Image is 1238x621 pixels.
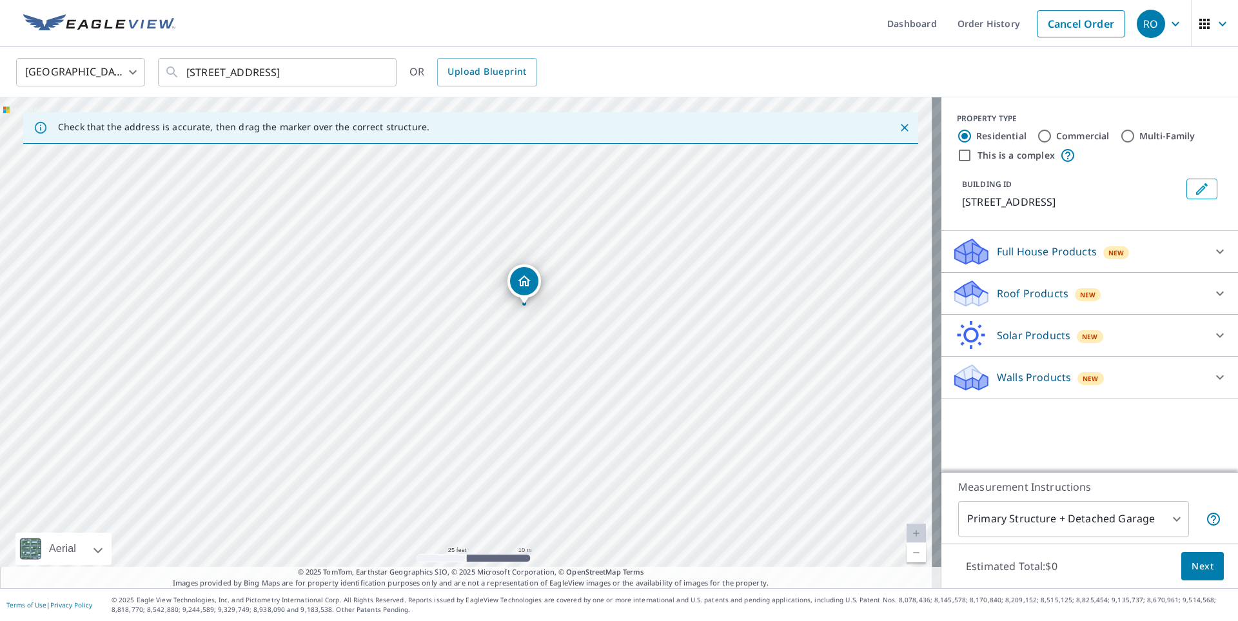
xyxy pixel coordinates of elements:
[1181,552,1224,581] button: Next
[907,543,926,562] a: Current Level 20, Zoom Out
[1137,10,1165,38] div: RO
[507,264,541,304] div: Dropped pin, building 1, Residential property, 2204 139th Pl SE Bellevue, WA 98005
[997,370,1071,385] p: Walls Products
[958,479,1221,495] p: Measurement Instructions
[1139,130,1195,143] label: Multi-Family
[1192,558,1213,575] span: Next
[15,533,112,565] div: Aerial
[437,58,536,86] a: Upload Blueprint
[952,362,1228,393] div: Walls ProductsNew
[978,149,1055,162] label: This is a complex
[6,600,46,609] a: Terms of Use
[896,119,913,136] button: Close
[23,14,175,34] img: EV Logo
[186,54,370,90] input: Search by address or latitude-longitude
[962,179,1012,190] p: BUILDING ID
[298,567,644,578] span: © 2025 TomTom, Earthstar Geographics SIO, © 2025 Microsoft Corporation, ©
[957,113,1223,124] div: PROPERTY TYPE
[958,501,1189,537] div: Primary Structure + Detached Garage
[1186,179,1217,199] button: Edit building 1
[952,278,1228,309] div: Roof ProductsNew
[50,600,92,609] a: Privacy Policy
[1083,373,1099,384] span: New
[997,244,1097,259] p: Full House Products
[1056,130,1110,143] label: Commercial
[907,524,926,543] a: Current Level 20, Zoom In Disabled
[409,58,537,86] div: OR
[112,595,1232,615] p: © 2025 Eagle View Technologies, Inc. and Pictometry International Corp. All Rights Reserved. Repo...
[1206,511,1221,527] span: Your report will include the primary structure and a detached garage if one exists.
[45,533,80,565] div: Aerial
[447,64,526,80] span: Upload Blueprint
[623,567,644,577] a: Terms
[6,601,92,609] p: |
[58,121,429,133] p: Check that the address is accurate, then drag the marker over the correct structure.
[16,54,145,90] div: [GEOGRAPHIC_DATA]
[997,328,1070,343] p: Solar Products
[956,552,1068,580] p: Estimated Total: $0
[952,236,1228,267] div: Full House ProductsNew
[976,130,1027,143] label: Residential
[962,194,1181,210] p: [STREET_ADDRESS]
[952,320,1228,351] div: Solar ProductsNew
[997,286,1068,301] p: Roof Products
[1037,10,1125,37] a: Cancel Order
[1080,290,1096,300] span: New
[566,567,620,577] a: OpenStreetMap
[1082,331,1098,342] span: New
[1108,248,1125,258] span: New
